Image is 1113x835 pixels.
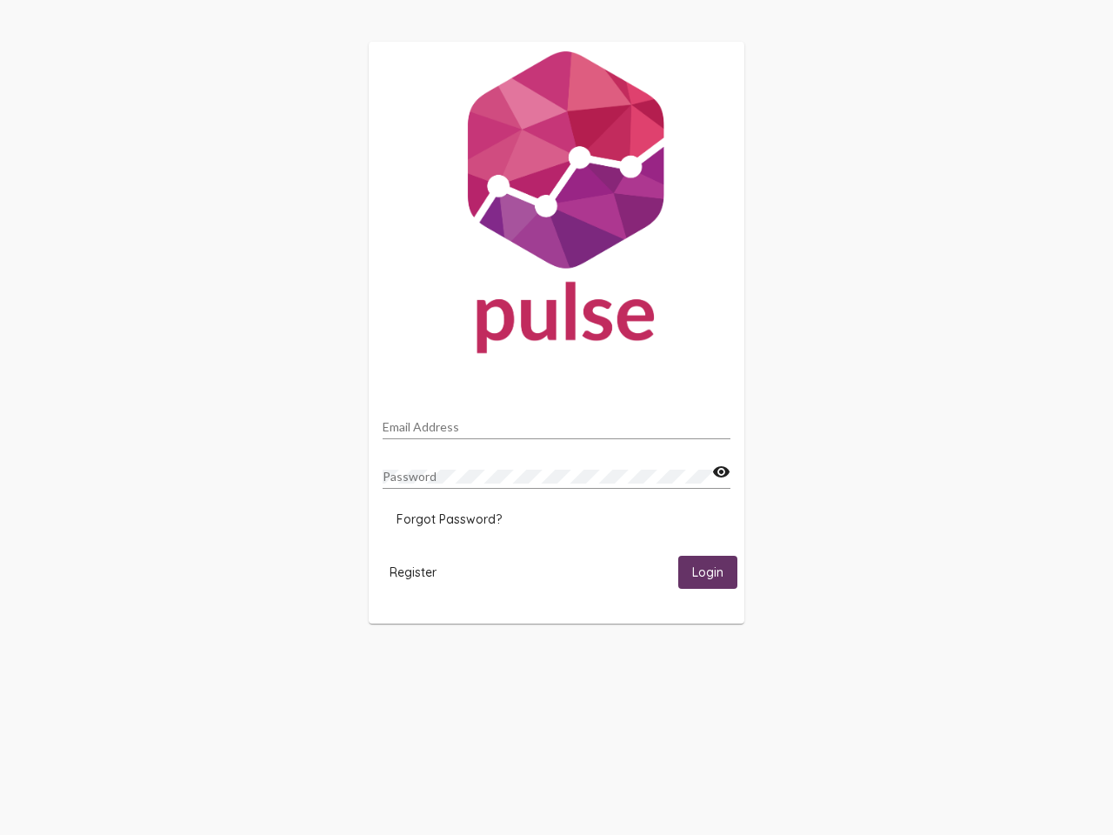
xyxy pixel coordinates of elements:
[692,565,723,581] span: Login
[397,511,502,527] span: Forgot Password?
[376,556,450,588] button: Register
[383,504,516,535] button: Forgot Password?
[678,556,737,588] button: Login
[390,564,437,580] span: Register
[712,462,730,483] mat-icon: visibility
[369,42,744,371] img: Pulse For Good Logo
